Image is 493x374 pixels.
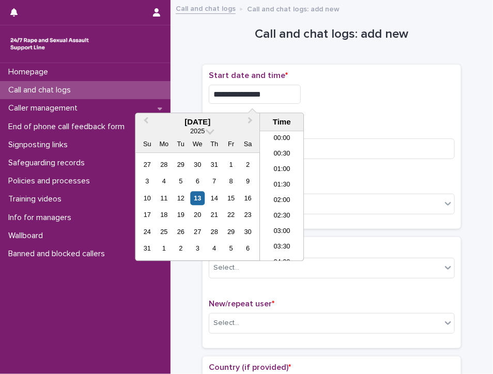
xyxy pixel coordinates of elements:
[4,231,51,241] p: Wallboard
[139,157,256,257] div: month 2025-08
[260,225,304,240] li: 03:00
[191,242,205,256] div: Choose Wednesday, September 3rd, 2025
[241,242,255,256] div: Choose Saturday, September 6th, 2025
[174,208,188,222] div: Choose Tuesday, August 19th, 2025
[140,208,154,222] div: Choose Sunday, August 17th, 2025
[241,225,255,239] div: Choose Saturday, August 30th, 2025
[241,191,255,205] div: Choose Saturday, August 16th, 2025
[157,208,171,222] div: Choose Monday, August 18th, 2025
[191,208,205,222] div: Choose Wednesday, August 20th, 2025
[243,114,259,131] button: Next Month
[191,225,205,239] div: Choose Wednesday, August 27th, 2025
[176,2,236,14] a: Call and chat logs
[213,262,239,273] div: Select...
[209,71,288,80] span: Start date and time
[8,34,91,54] img: rhQMoQhaT3yELyF149Cw
[260,256,304,271] li: 04:00
[4,140,76,150] p: Signposting links
[174,158,188,172] div: Choose Tuesday, July 29th, 2025
[209,363,291,371] span: Country (if provided)
[4,103,86,113] p: Caller management
[157,158,171,172] div: Choose Monday, July 28th, 2025
[157,242,171,256] div: Choose Monday, September 1st, 2025
[140,175,154,189] div: Choose Sunday, August 3rd, 2025
[190,128,205,135] span: 2025
[4,176,98,186] p: Policies and processes
[263,117,301,127] div: Time
[4,67,56,77] p: Homepage
[241,175,255,189] div: Choose Saturday, August 9th, 2025
[157,175,171,189] div: Choose Monday, August 4th, 2025
[224,175,238,189] div: Choose Friday, August 8th, 2025
[207,158,221,172] div: Choose Thursday, July 31st, 2025
[224,208,238,222] div: Choose Friday, August 22nd, 2025
[136,114,153,131] button: Previous Month
[241,137,255,151] div: Sa
[174,242,188,256] div: Choose Tuesday, September 2nd, 2025
[224,158,238,172] div: Choose Friday, August 1st, 2025
[224,137,238,151] div: Fr
[4,122,133,132] p: End of phone call feedback form
[4,194,70,204] p: Training videos
[224,225,238,239] div: Choose Friday, August 29th, 2025
[241,208,255,222] div: Choose Saturday, August 23rd, 2025
[260,147,304,163] li: 00:30
[207,191,221,205] div: Choose Thursday, August 14th, 2025
[191,191,205,205] div: Choose Wednesday, August 13th, 2025
[157,191,171,205] div: Choose Monday, August 11th, 2025
[191,158,205,172] div: Choose Wednesday, July 30th, 2025
[207,175,221,189] div: Choose Thursday, August 7th, 2025
[224,242,238,256] div: Choose Friday, September 5th, 2025
[260,163,304,178] li: 01:00
[247,3,340,14] p: Call and chat logs: add new
[191,137,205,151] div: We
[174,225,188,239] div: Choose Tuesday, August 26th, 2025
[4,249,113,259] p: Banned and blocked callers
[157,225,171,239] div: Choose Monday, August 25th, 2025
[260,209,304,225] li: 02:30
[207,208,221,222] div: Choose Thursday, August 21st, 2025
[174,191,188,205] div: Choose Tuesday, August 12th, 2025
[4,158,93,168] p: Safeguarding records
[209,300,274,308] span: New/repeat user
[224,191,238,205] div: Choose Friday, August 15th, 2025
[140,158,154,172] div: Choose Sunday, July 27th, 2025
[140,137,154,151] div: Su
[174,137,188,151] div: Tu
[135,117,259,127] div: [DATE]
[4,85,79,95] p: Call and chat logs
[140,225,154,239] div: Choose Sunday, August 24th, 2025
[140,242,154,256] div: Choose Sunday, August 31st, 2025
[4,213,80,223] p: Info for managers
[241,158,255,172] div: Choose Saturday, August 2nd, 2025
[191,175,205,189] div: Choose Wednesday, August 6th, 2025
[207,225,221,239] div: Choose Thursday, August 28th, 2025
[260,240,304,256] li: 03:30
[213,318,239,329] div: Select...
[207,137,221,151] div: Th
[207,242,221,256] div: Choose Thursday, September 4th, 2025
[174,175,188,189] div: Choose Tuesday, August 5th, 2025
[140,191,154,205] div: Choose Sunday, August 10th, 2025
[260,178,304,194] li: 01:30
[260,132,304,147] li: 00:00
[203,27,461,42] h1: Call and chat logs: add new
[157,137,171,151] div: Mo
[260,194,304,209] li: 02:00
